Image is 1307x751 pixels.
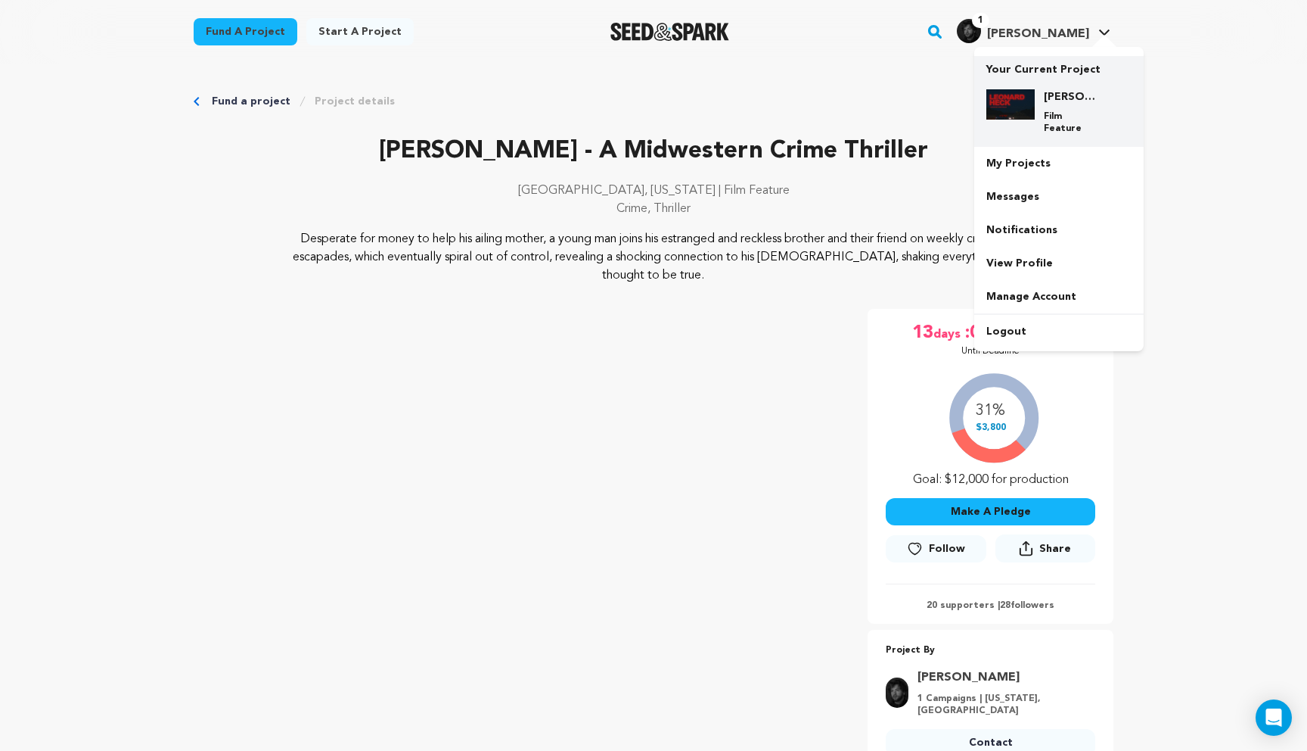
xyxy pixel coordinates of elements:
[995,534,1095,562] button: Share
[974,180,1144,213] a: Messages
[1000,601,1011,610] span: 28
[974,315,1144,348] a: Logout
[961,345,1020,357] p: Until Deadline
[306,18,414,45] a: Start a project
[886,535,986,562] button: Follow
[286,230,1022,285] p: Desperate for money to help his ailing mother, a young man joins his estranged and reckless broth...
[315,94,395,109] a: Project details
[610,23,729,41] a: Seed&Spark Homepage
[972,13,989,28] span: 1
[212,94,290,109] a: Fund a project
[954,16,1113,43] a: Michael M.'s Profile
[194,94,1113,109] div: Breadcrumb
[194,200,1113,218] p: Crime, Thriller
[986,89,1035,120] img: bd5996f76378b40b.jpg
[987,28,1089,40] span: [PERSON_NAME]
[929,541,965,556] span: Follow
[917,668,1086,687] a: Goto Michael Murray profile
[954,16,1113,48] span: Michael M.'s Profile
[886,600,1095,612] p: 20 supporters | followers
[886,678,908,708] img: f745412ee6d68824.jpg
[933,321,964,345] span: days
[1044,89,1098,104] h4: [PERSON_NAME] - A Midwestern Crime Thriller
[194,133,1113,170] p: [PERSON_NAME] - A Midwestern Crime Thriller
[974,247,1144,280] a: View Profile
[957,19,981,43] img: f745412ee6d68824.jpg
[917,693,1086,717] p: 1 Campaigns | [US_STATE], [GEOGRAPHIC_DATA]
[1256,700,1292,736] div: Open Intercom Messenger
[974,147,1144,180] a: My Projects
[886,642,1095,659] p: Project By
[986,56,1132,77] p: Your Current Project
[886,498,1095,525] button: Make A Pledge
[974,280,1144,313] a: Manage Account
[995,534,1095,569] span: Share
[1044,111,1098,135] p: Film Feature
[1039,541,1071,556] span: Share
[986,56,1132,147] a: Your Current Project [PERSON_NAME] - A Midwestern Crime Thriller Film Feature
[974,213,1144,247] a: Notifications
[957,19,1089,43] div: Michael M.'s Profile
[194,182,1113,200] p: [GEOGRAPHIC_DATA], [US_STATE] | Film Feature
[194,18,297,45] a: Fund a project
[610,23,729,41] img: Seed&Spark Logo Dark Mode
[912,321,933,345] span: 13
[964,321,991,345] span: :00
